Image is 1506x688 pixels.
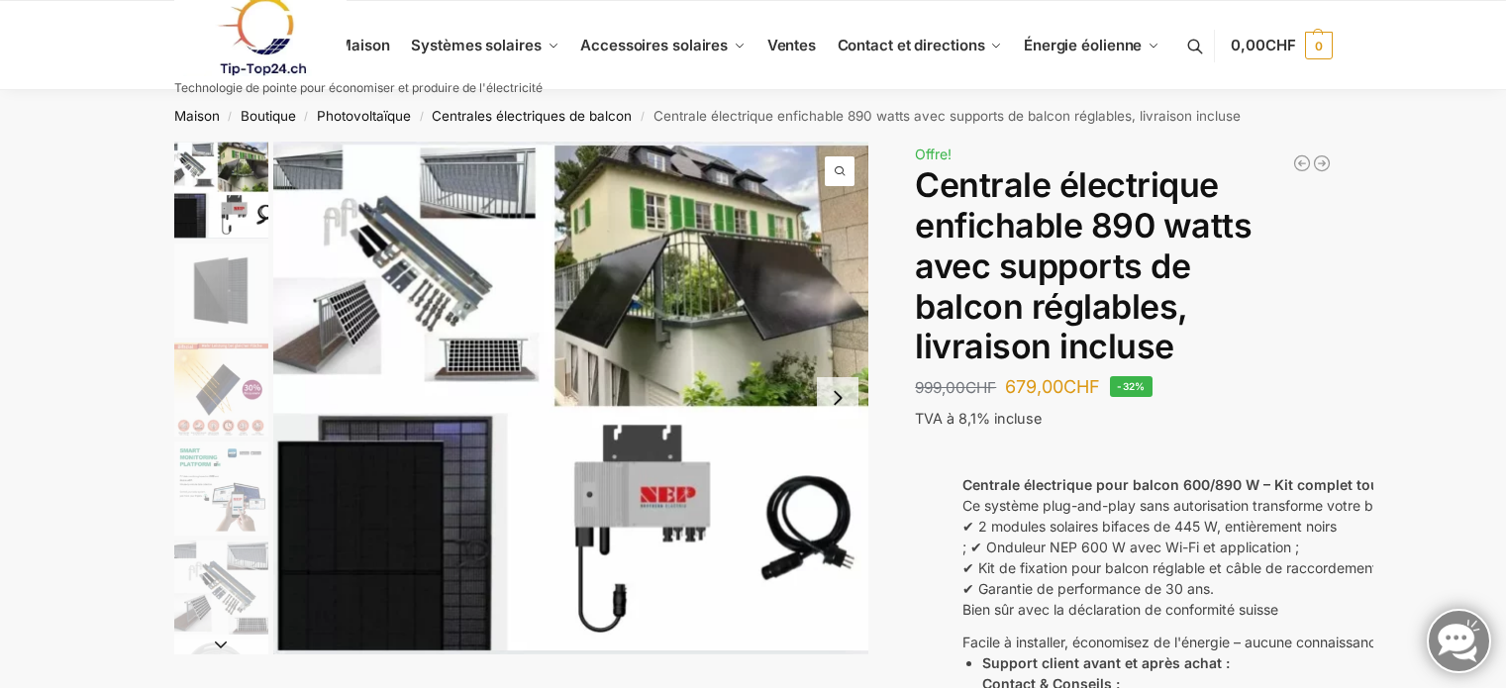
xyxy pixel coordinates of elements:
img: Bificial 30% de puissance en plus [174,343,268,437]
li: 3 / 10 [169,340,268,439]
a: Contact et directions [829,1,1010,90]
font: ; ✔ Onduleur NEP 600 W avec Wi-Fi et application ; [962,539,1299,555]
img: Complet avec support de balcon [273,142,869,654]
font: Centrale électrique enfichable 890 watts avec supports de balcon réglables, livraison incluse [915,164,1252,366]
li: 1 / 10 [169,142,268,241]
font: Accessoires solaires [580,36,728,54]
li: 4 / 10 [169,439,268,538]
img: Maysun [174,244,268,338]
a: Centrale électrique de balcon 445/600 watts Bificial [1312,153,1332,173]
font: 999,00 [915,378,965,397]
nav: Fil d'Ariane [139,90,1367,142]
font: Contact et directions [838,36,985,54]
font: Support client avant et après achat : [982,654,1230,671]
img: Centrale électrique du balcon de l'insurrection_713x [174,541,268,635]
font: CHF [965,378,996,397]
a: Photovoltaïque [317,108,411,124]
font: / [420,110,424,123]
li: 5 / 10 [169,538,268,637]
font: Ventes [767,36,816,54]
a: Accessoires solaires [572,1,754,90]
font: / [304,110,308,123]
font: Technologie de pointe pour économiser et produire de l'électricité [174,80,543,95]
img: Complet avec support de balcon [174,142,268,239]
font: CHF [1063,376,1100,397]
font: / [641,110,645,123]
a: Maison [174,108,220,124]
button: Diapositive suivante [174,635,268,654]
img: H2c172fe1dfc145729fae6a5890126e09w.jpg_960x960_39c920dd-527c-43d8-9d2f-57e1d41b5fed_1445x [174,442,268,536]
font: Centrale électrique enfichable 890 watts avec supports de balcon réglables, livraison incluse [653,108,1241,124]
font: 0 [1315,39,1322,53]
font: Offre! [915,146,952,162]
a: 0,00CHF 0 [1231,16,1332,75]
li: 2 / 10 [169,241,268,340]
font: ✔ Garantie de performance de 30 ans. [962,580,1214,597]
a: 860 Watt Complet avec support de balconComplet avec support de balcon [273,142,869,654]
font: TVA à 8,1% incluse [915,410,1042,427]
a: Ventes [758,1,824,90]
font: Bien sûr avec la déclaration de conformité suisse [962,601,1278,618]
button: Diapositive suivante [817,377,858,419]
font: / [228,110,232,123]
font: 679,00 [1005,376,1063,397]
font: ✔ 2 modules solaires bifaces de 445 W, entièrement noirs [962,518,1337,535]
font: CHF [1265,36,1296,54]
a: Énergie éolienne [1016,1,1168,90]
a: Boutique [241,108,296,124]
li: 1 / 10 [273,142,869,654]
a: Centrales électriques de balcon [432,108,632,124]
font: ✔ Kit de fixation pour balcon réglable et câble de raccordement ; [962,559,1385,576]
font: -32% [1117,380,1146,392]
font: Centrale électrique pour balcon 600/890 W – Kit complet tout-en-un. [962,476,1437,493]
a: Centrale électrique de balcon bifamiliale de 890/600 watts avec stockage intelligent de 1 kWh [1292,153,1312,173]
font: 0,00 [1231,36,1265,54]
font: Énergie éolienne [1024,36,1142,54]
